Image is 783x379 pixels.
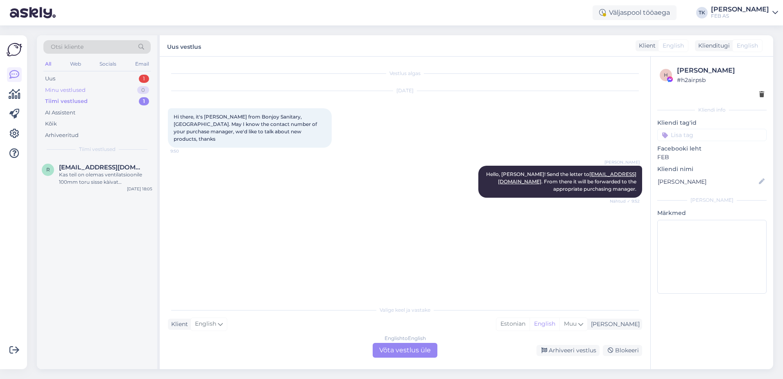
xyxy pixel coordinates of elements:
[588,320,640,329] div: [PERSON_NAME]
[137,86,149,94] div: 0
[45,97,88,105] div: Tiimi vestlused
[664,72,668,78] span: h
[45,75,55,83] div: Uus
[657,119,767,127] p: Kliendi tag'id
[7,42,22,57] img: Askly Logo
[168,87,642,94] div: [DATE]
[51,43,84,51] span: Otsi kliente
[658,177,757,186] input: Lisa nimi
[45,131,79,139] div: Arhiveeritud
[657,165,767,174] p: Kliendi nimi
[695,41,730,50] div: Klienditugi
[68,59,83,69] div: Web
[385,335,426,342] div: English to English
[174,114,318,142] span: Hi there, it's [PERSON_NAME] from Bonjoy Sanitary, [GEOGRAPHIC_DATA]. May I know the contact numb...
[677,66,764,75] div: [PERSON_NAME]
[609,198,640,204] span: Nähtud ✓ 9:52
[604,159,640,165] span: [PERSON_NAME]
[657,153,767,162] p: FEB
[711,6,778,19] a: [PERSON_NAME]FEB AS
[45,109,75,117] div: AI Assistent
[711,6,769,13] div: [PERSON_NAME]
[139,97,149,105] div: 1
[564,320,577,327] span: Muu
[46,167,50,173] span: r
[663,41,684,50] span: English
[711,13,769,19] div: FEB AS
[127,186,152,192] div: [DATE] 18:05
[59,164,144,171] span: riho.jyrvetson@gmail.com
[696,7,708,18] div: TK
[536,345,600,356] div: Arhiveeri vestlus
[737,41,758,50] span: English
[603,345,642,356] div: Blokeeri
[139,75,149,83] div: 1
[657,144,767,153] p: Facebooki leht
[98,59,118,69] div: Socials
[195,320,216,329] span: English
[373,343,437,358] div: Võta vestlus üle
[45,120,57,128] div: Kõik
[657,129,767,141] input: Lisa tag
[134,59,151,69] div: Email
[530,318,559,330] div: English
[45,86,86,94] div: Minu vestlused
[496,318,530,330] div: Estonian
[79,146,115,153] span: Tiimi vestlused
[677,75,764,84] div: # h2airpsb
[168,70,642,77] div: Vestlus algas
[657,106,767,114] div: Kliendi info
[168,306,642,314] div: Valige keel ja vastake
[59,171,152,186] div: Kas teil on olemas ventilatsioonile 100mm toru sisse kàivat tagasilòógiklappi ja mis maksab? Nàit...
[170,148,201,154] span: 9:50
[657,196,767,204] div: [PERSON_NAME]
[168,320,188,329] div: Klient
[167,40,201,51] label: Uus vestlus
[636,41,656,50] div: Klient
[593,5,677,20] div: Väljaspool tööaega
[43,59,53,69] div: All
[657,209,767,217] p: Märkmed
[486,171,638,192] span: Hello, [PERSON_NAME]! Send the letter to . From there it will be forwarded to the appropriate pur...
